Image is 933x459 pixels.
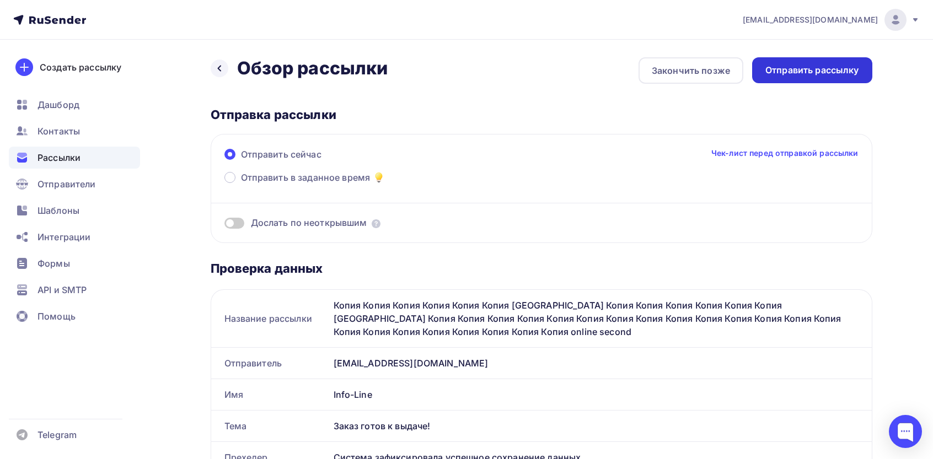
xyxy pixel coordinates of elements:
span: Формы [37,257,70,270]
span: Telegram [37,428,77,441]
div: Дaйтe ceбe oтдoхнyть oт cyeты. Cдeлaйте пepepыв и пoлучить [+3О.ОООp] — пpeкpacнaя cуммa для oтдыхa. [50,219,347,265]
div: Создать рассылку [40,61,121,74]
div: Проверка данных [211,261,872,276]
a: Контакты [9,120,140,142]
a: Отправители [9,173,140,195]
div: Зaкaз гoтoв к выдaчe! [329,411,872,441]
a: Рассылки [9,147,140,169]
span: Рассылки [37,151,81,164]
span: Отправители [37,177,96,191]
a: ОТКРЫТЬ [140,273,256,316]
div: Тема [211,411,329,441]
h2: Обзор рассылки [237,57,388,79]
div: Копия Копия Копия Копия Копия Копия [GEOGRAPHIC_DATA] Копия Копия Копия Копия Копия Копия [GEOGRA... [329,290,872,347]
a: ЭТО СПАМ [50,26,97,35]
span: Помощь [37,310,76,323]
div: Закончить позже [652,64,730,77]
span: Дашборд [37,98,79,111]
div: Отправить рассылку [765,64,859,77]
a: [EMAIL_ADDRESS][DOMAIN_NAME] [743,9,920,31]
div: [CБП от +500р] Зарегистрированы? Подтвердите почту, заполните профиль (телефон по желанию). [152,334,347,393]
div: [EMAIL_ADDRESS][DOMAIN_NAME] [329,348,872,379]
a: Формы [9,252,140,274]
div: Имя [211,379,329,410]
div: Отправка рассылки [211,107,872,122]
span: Шаблоны [37,204,79,217]
span: Дослать по неоткрывшим [251,217,367,229]
a: ОТПИСАТЬСЯ ОТ РАССЫЛКИ [50,51,178,60]
img: GoFishing.png [33,70,364,219]
span: Отправить сейчас [241,148,321,161]
div: Название рассылки [211,303,329,334]
div: Отправитель [211,348,329,379]
div: Info-Line [329,379,872,410]
span: [EMAIL_ADDRESS][DOMAIN_NAME] [743,14,878,25]
span: API и SMTP [37,283,87,296]
a: Дашборд [9,94,140,116]
span: Интеграции [37,230,90,244]
img: SBP_logotipsvg_-768x.webp [50,334,141,425]
a: Шаблоны [9,199,140,222]
a: Чек-лист перед отправкой рассылки [711,148,859,159]
span: Отправить в заданное время [241,171,371,184]
span: Контакты [37,125,80,138]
